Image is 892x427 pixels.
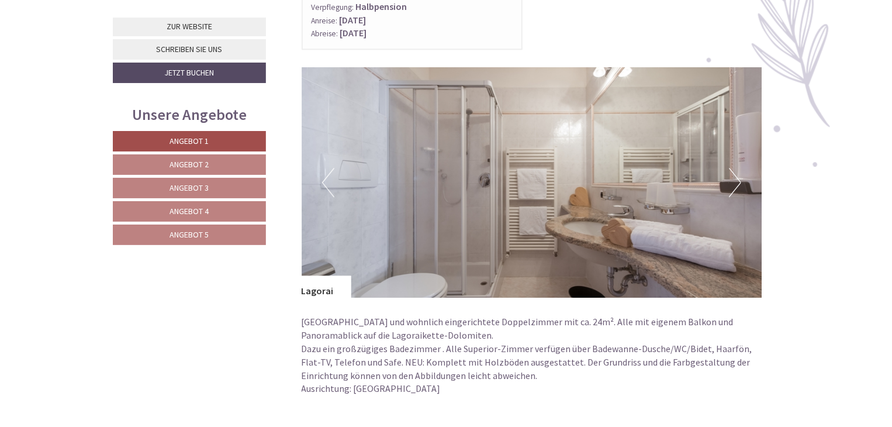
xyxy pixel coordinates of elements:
[113,63,266,83] a: Jetzt buchen
[322,168,334,197] button: Previous
[113,18,266,36] a: Zur Website
[170,182,209,193] span: Angebot 3
[729,168,741,197] button: Next
[18,34,180,43] div: Naturhotel Waldheim
[170,229,209,240] span: Angebot 5
[302,315,762,409] p: [GEOGRAPHIC_DATA] und wohnlich eingerichtete Doppelzimmer mit ca. 24m². Alle mit eigenem Balkon u...
[113,39,266,60] a: Schreiben Sie uns
[9,32,186,67] div: Guten Tag, wie können wir Ihnen helfen?
[396,308,459,329] button: Senden
[209,9,251,29] div: [DATE]
[18,57,180,65] small: 14:34
[340,14,367,26] b: [DATE]
[302,276,351,298] div: Lagorai
[170,136,209,146] span: Angebot 1
[312,2,354,12] small: Verpflegung:
[340,27,367,39] b: [DATE]
[170,206,209,216] span: Angebot 4
[170,159,209,170] span: Angebot 2
[356,1,407,12] b: Halbpension
[312,16,338,26] small: Anreise:
[113,104,266,125] div: Unsere Angebote
[312,29,338,39] small: Abreise:
[302,67,762,298] img: image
